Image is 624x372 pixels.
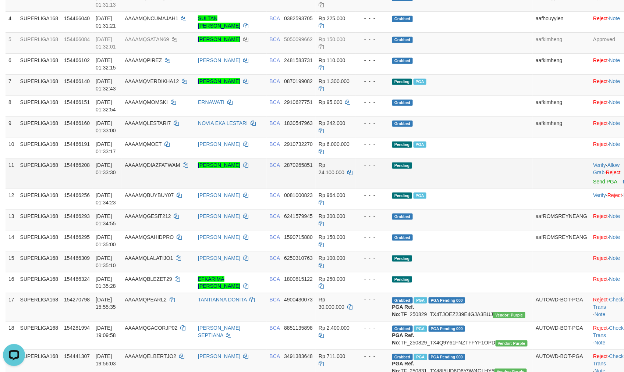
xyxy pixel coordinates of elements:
[593,234,608,240] a: Reject
[593,213,608,219] a: Reject
[593,179,617,185] a: Send PGA
[284,255,313,261] span: Copy 6250310763 to clipboard
[414,79,426,85] span: Marked by aafnonsreyleab
[319,57,345,63] span: Rp 110.000
[270,15,280,21] span: BCA
[64,192,90,198] span: 154466256
[198,234,240,240] a: [PERSON_NAME]
[6,32,17,53] td: 5
[17,209,61,230] td: SUPERLIGA168
[198,276,240,289] a: EFKARIMA [PERSON_NAME]
[392,297,413,304] span: Grabbed
[358,36,386,43] div: - - -
[609,99,620,105] a: Note
[609,57,620,63] a: Note
[593,297,608,303] a: Reject
[389,321,533,350] td: TF_250829_TX4Q9Y61FNZTFFYF1OPD
[64,141,90,147] span: 154466191
[358,140,386,148] div: - - -
[96,354,116,367] span: [DATE] 19:56:03
[96,213,116,226] span: [DATE] 01:34:55
[358,57,386,64] div: - - -
[392,37,413,43] span: Grabbed
[96,192,116,205] span: [DATE] 01:34:23
[358,78,386,85] div: - - -
[198,15,240,29] a: SULTAN [PERSON_NAME]
[319,78,350,84] span: Rp 1.300.000
[284,192,313,198] span: Copy 0081000823 to clipboard
[392,276,412,283] span: Pending
[414,193,426,199] span: Marked by aafnonsreyleab
[64,120,90,126] span: 154466160
[429,297,465,304] span: PGA Pending
[64,36,90,42] span: 154466084
[392,121,413,127] span: Grabbed
[198,255,240,261] a: [PERSON_NAME]
[270,255,280,261] span: BCA
[358,119,386,127] div: - - -
[284,325,313,331] span: Copy 8851135898 to clipboard
[606,169,621,175] a: Reject
[319,234,345,240] span: Rp 150.000
[284,99,313,105] span: Copy 2910627751 to clipboard
[392,354,413,360] span: Grabbed
[358,99,386,106] div: - - -
[64,234,90,240] span: 154466295
[429,354,465,360] span: PGA Pending
[96,120,116,133] span: [DATE] 01:33:00
[125,141,162,147] span: AAAAMQMOET
[414,354,427,360] span: Marked by aafsoycanthlai
[96,57,116,71] span: [DATE] 01:32:15
[125,354,176,360] span: AAAAMQELBERTJO2
[125,162,180,168] span: AAAAMQDIAZFATWAM
[414,297,427,304] span: Marked by aafmaleo
[17,230,61,251] td: SUPERLIGA168
[64,325,90,331] span: 154281994
[319,162,344,175] span: Rp 24.100.000
[125,57,162,63] span: AAAAMQPIREZ
[17,11,61,32] td: SUPERLIGA168
[17,137,61,158] td: SUPERLIGA168
[609,141,620,147] a: Note
[96,297,116,310] span: [DATE] 15:55:35
[609,255,620,261] a: Note
[270,36,280,42] span: BCA
[593,162,606,168] a: Verify
[96,276,116,289] span: [DATE] 01:35:28
[96,234,116,247] span: [DATE] 01:35:00
[125,276,172,282] span: AAAAMQBLEZET29
[125,99,168,105] span: AAAAMQMOMSKI
[319,15,345,21] span: Rp 225.000
[270,297,280,303] span: BCA
[17,188,61,209] td: SUPERLIGA168
[319,36,345,42] span: Rp 150.000
[392,16,413,22] span: Grabbed
[125,15,178,21] span: AAAAMQNCUMAJAH1
[319,99,343,105] span: Rp 95.000
[595,340,606,346] a: Note
[17,95,61,116] td: SUPERLIGA168
[270,213,280,219] span: BCA
[6,293,17,321] td: 17
[284,36,313,42] span: Copy 5050099662 to clipboard
[593,325,624,339] a: Check Trans
[533,53,590,74] td: aafkimheng
[414,142,426,148] span: Marked by aafnonsreyleab
[6,11,17,32] td: 4
[125,255,173,261] span: AAAAMQLALATIJO1
[358,15,386,22] div: - - -
[593,354,624,367] a: Check Trans
[392,214,413,220] span: Grabbed
[6,116,17,137] td: 9
[64,15,90,21] span: 154466040
[533,209,590,230] td: aafROMSREYNEANG
[270,78,280,84] span: BCA
[496,340,528,347] span: Vendor URL: https://trx4.1velocity.biz
[17,116,61,137] td: SUPERLIGA168
[96,15,116,29] span: [DATE] 01:31:21
[17,158,61,188] td: SUPERLIGA168
[533,11,590,32] td: aafhouyyien
[609,78,620,84] a: Note
[609,213,620,219] a: Note
[392,255,412,262] span: Pending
